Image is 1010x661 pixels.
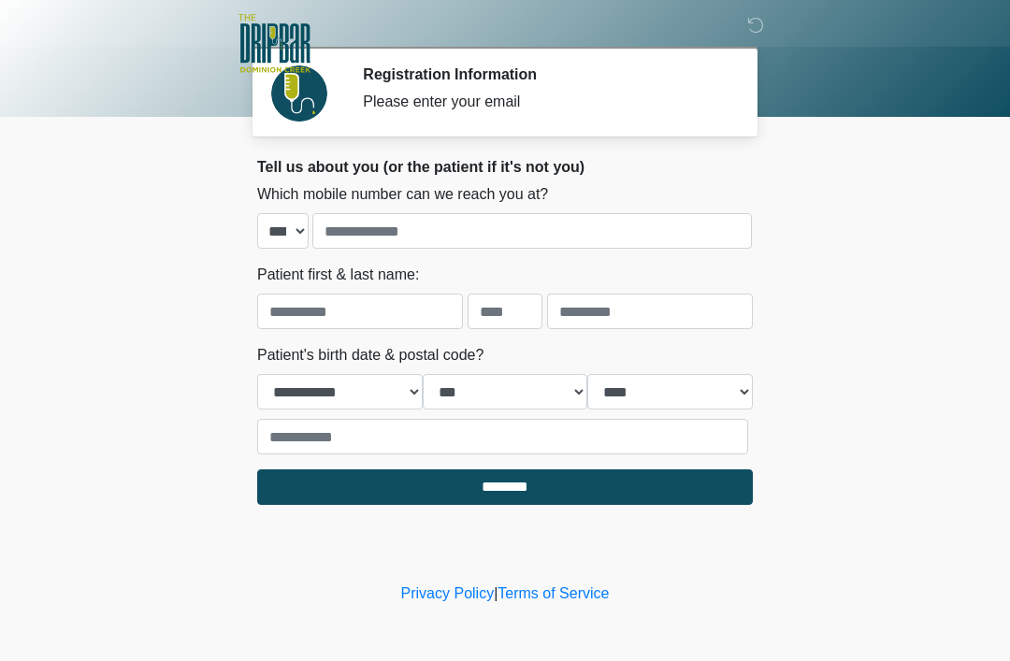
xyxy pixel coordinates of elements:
img: Agent Avatar [271,65,327,122]
label: Patient first & last name: [257,264,419,286]
a: Terms of Service [498,585,609,601]
img: The DRIPBaR - San Antonio Dominion Creek Logo [238,14,310,76]
h2: Tell us about you (or the patient if it's not you) [257,158,753,176]
a: Privacy Policy [401,585,495,601]
a: | [494,585,498,601]
div: Please enter your email [363,91,725,113]
label: Patient's birth date & postal code? [257,344,483,366]
label: Which mobile number can we reach you at? [257,183,548,206]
